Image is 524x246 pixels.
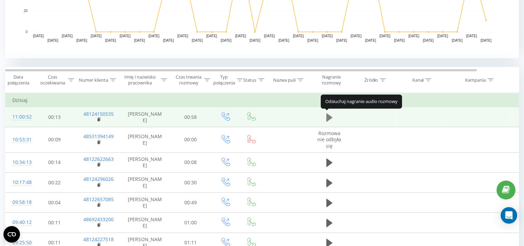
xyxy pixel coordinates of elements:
[177,34,188,38] text: [DATE]
[24,9,28,13] text: 20
[412,77,423,83] div: Kanał
[481,39,492,42] text: [DATE]
[169,107,212,127] td: 00:58
[83,216,114,223] a: 48692433200
[91,34,102,38] text: [DATE]
[465,77,486,83] div: Kampania
[39,74,66,86] div: Czas oczekiwania
[321,95,402,109] div: Odsłuchaj nagranie audio rozmowy
[62,34,73,38] text: [DATE]
[121,74,160,86] div: Imię i nazwisko pracownika
[394,39,405,42] text: [DATE]
[315,74,348,86] div: Nagranie rozmowy
[12,216,26,229] div: 09:40:12
[220,39,232,42] text: [DATE]
[243,77,256,83] div: Status
[148,34,160,38] text: [DATE]
[317,130,341,149] span: Rozmowa nie odbyła się
[278,39,289,42] text: [DATE]
[175,74,202,86] div: Czas trwania rozmowy
[169,127,212,153] td: 00:00
[79,77,108,83] div: Numer klienta
[466,34,477,38] text: [DATE]
[83,236,114,243] a: 48124227518
[121,193,169,213] td: [PERSON_NAME]
[33,193,76,213] td: 00:04
[264,34,275,38] text: [DATE]
[83,196,114,203] a: 48122657085
[33,107,76,127] td: 00:13
[76,39,87,42] text: [DATE]
[273,77,296,83] div: Nazwa puli
[105,39,116,42] text: [DATE]
[169,152,212,172] td: 00:08
[163,39,174,42] text: [DATE]
[379,34,390,38] text: [DATE]
[83,133,114,140] a: 48531394149
[307,39,318,42] text: [DATE]
[501,207,517,224] div: Open Intercom Messenger
[33,152,76,172] td: 00:14
[192,39,203,42] text: [DATE]
[169,173,212,193] td: 00:30
[121,152,169,172] td: [PERSON_NAME]
[12,196,26,209] div: 09:58:18
[322,34,333,38] text: [DATE]
[121,107,169,127] td: [PERSON_NAME]
[121,213,169,233] td: [PERSON_NAME]
[12,133,26,146] div: 10:53:31
[249,39,260,42] text: [DATE]
[48,39,59,42] text: [DATE]
[213,74,235,86] div: Typ połączenia
[206,34,217,38] text: [DATE]
[134,39,145,42] text: [DATE]
[293,34,304,38] text: [DATE]
[12,110,26,124] div: 11:00:52
[121,127,169,153] td: [PERSON_NAME]
[423,39,434,42] text: [DATE]
[365,39,376,42] text: [DATE]
[25,30,28,34] text: 0
[408,34,419,38] text: [DATE]
[121,173,169,193] td: [PERSON_NAME]
[33,127,76,153] td: 00:09
[169,213,212,233] td: 01:00
[12,176,26,189] div: 10:17:48
[83,156,114,162] a: 48122622663
[169,193,212,213] td: 00:49
[364,77,378,83] div: Źródło
[351,34,362,38] text: [DATE]
[33,34,44,38] text: [DATE]
[452,39,463,42] text: [DATE]
[6,74,31,86] div: Data połączenia
[83,176,114,182] a: 48124296026
[83,111,114,117] a: 48124150535
[235,34,246,38] text: [DATE]
[336,39,347,42] text: [DATE]
[437,34,448,38] text: [DATE]
[3,226,20,243] button: Open CMP widget
[120,34,131,38] text: [DATE]
[12,156,26,169] div: 10:34:13
[33,213,76,233] td: 00:11
[33,173,76,193] td: 00:22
